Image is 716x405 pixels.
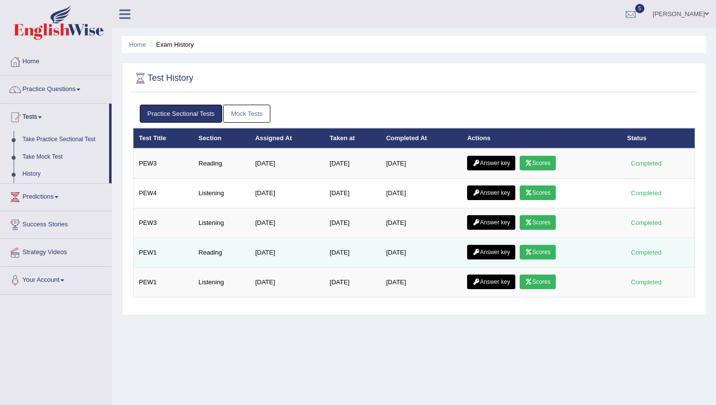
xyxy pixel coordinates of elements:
td: PEW4 [133,179,193,208]
a: Scores [520,185,556,200]
th: Test Title [133,128,193,148]
a: Answer key [467,156,515,170]
div: Completed [627,158,665,168]
td: PEW3 [133,148,193,179]
div: Completed [627,188,665,198]
a: Your Account [0,267,112,291]
a: Predictions [0,184,112,208]
li: Exam History [148,40,194,49]
th: Completed At [381,128,462,148]
th: Status [622,128,695,148]
a: Answer key [467,245,515,259]
td: Reading [193,148,250,179]
td: [DATE] [250,148,324,179]
td: [DATE] [381,179,462,208]
a: Answer key [467,275,515,289]
td: [DATE] [381,268,462,297]
div: Completed [627,277,665,287]
a: Strategy Videos [0,239,112,263]
a: Home [0,48,112,73]
td: [DATE] [381,208,462,238]
td: [DATE] [324,208,381,238]
th: Section [193,128,250,148]
div: Completed [627,247,665,258]
th: Taken at [324,128,381,148]
a: Success Stories [0,211,112,236]
a: Practice Questions [0,76,112,100]
a: Answer key [467,185,515,200]
td: [DATE] [381,238,462,268]
td: Listening [193,208,250,238]
a: Practice Sectional Tests [140,105,223,123]
span: 5 [635,4,645,13]
a: Mock Tests [223,105,270,123]
td: [DATE] [381,148,462,179]
td: PEW1 [133,238,193,268]
div: Completed [627,218,665,228]
th: Assigned At [250,128,324,148]
td: [DATE] [250,179,324,208]
td: Listening [193,268,250,297]
a: Scores [520,215,556,230]
td: [DATE] [324,238,381,268]
td: Reading [193,238,250,268]
a: Scores [520,245,556,259]
a: History [18,166,109,183]
th: Actions [462,128,622,148]
td: PEW1 [133,268,193,297]
td: [DATE] [250,238,324,268]
td: PEW3 [133,208,193,238]
a: Take Practice Sectional Test [18,131,109,148]
td: [DATE] [250,208,324,238]
a: Tests [0,104,109,128]
td: [DATE] [324,179,381,208]
a: Take Mock Test [18,148,109,166]
td: [DATE] [324,268,381,297]
a: Scores [520,275,556,289]
h2: Test History [133,71,193,86]
td: [DATE] [250,268,324,297]
a: Scores [520,156,556,170]
a: Answer key [467,215,515,230]
td: [DATE] [324,148,381,179]
a: Home [129,41,146,48]
td: Listening [193,179,250,208]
